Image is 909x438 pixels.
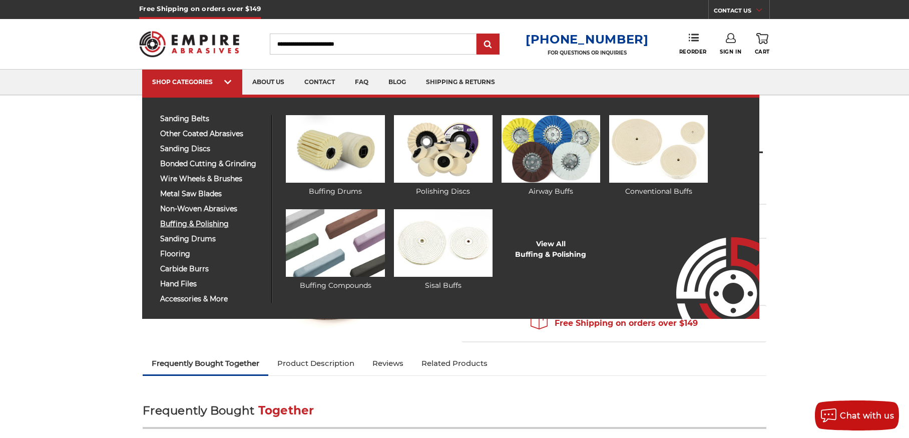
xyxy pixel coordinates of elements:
a: Polishing Discs [394,115,493,197]
a: Reviews [363,352,412,374]
a: Related Products [412,352,497,374]
span: bonded cutting & grinding [160,160,264,168]
a: faq [345,70,378,95]
a: [PHONE_NUMBER] [526,32,649,47]
a: CONTACT US [714,5,769,19]
a: blog [378,70,416,95]
span: sanding drums [160,235,264,243]
a: Cart [755,33,770,55]
span: sanding belts [160,115,264,123]
span: sanding discs [160,145,264,153]
a: Buffing Compounds [286,209,384,291]
span: Reorder [679,49,707,55]
input: Submit [478,35,498,55]
span: Cart [755,49,770,55]
a: Conventional Buffs [609,115,708,197]
span: Chat with us [840,411,894,420]
span: wire wheels & brushes [160,175,264,183]
span: Together [258,403,314,417]
span: accessories & more [160,295,264,303]
span: hand files [160,280,264,288]
img: Buffing Compounds [286,209,384,277]
img: Buffing Drums [286,115,384,183]
img: Airway Buffs [502,115,600,183]
button: Chat with us [815,400,899,430]
a: Frequently Bought Together [143,352,268,374]
a: about us [242,70,294,95]
a: Product Description [268,352,363,374]
span: Free Shipping on orders over $149 [531,313,698,333]
a: contact [294,70,345,95]
span: flooring [160,250,264,258]
a: Airway Buffs [502,115,600,197]
img: Polishing Discs [394,115,493,183]
img: Empire Abrasives [139,25,239,64]
span: buffing & polishing [160,220,264,228]
a: Sisal Buffs [394,209,493,291]
span: non-woven abrasives [160,205,264,213]
div: SHOP CATEGORIES [152,78,232,86]
a: shipping & returns [416,70,505,95]
a: Buffing Drums [286,115,384,197]
span: metal saw blades [160,190,264,198]
img: Conventional Buffs [609,115,708,183]
a: Reorder [679,33,707,55]
img: Sisal Buffs [394,209,493,277]
span: Frequently Bought [143,403,254,417]
span: carbide burrs [160,265,264,273]
span: other coated abrasives [160,130,264,138]
span: Sign In [720,49,741,55]
p: FOR QUESTIONS OR INQUIRIES [526,50,649,56]
img: Empire Abrasives Logo Image [658,208,759,319]
a: View AllBuffing & Polishing [515,239,586,260]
